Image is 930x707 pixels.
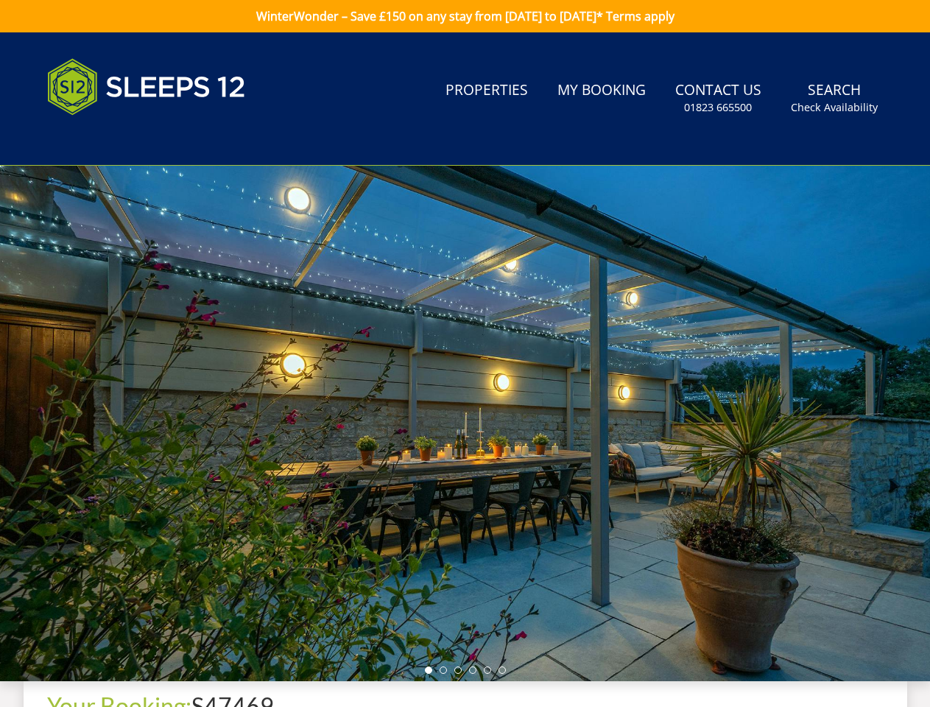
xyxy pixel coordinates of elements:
[785,74,884,122] a: SearchCheck Availability
[440,74,534,108] a: Properties
[40,133,194,145] iframe: Customer reviews powered by Trustpilot
[552,74,652,108] a: My Booking
[791,100,878,115] small: Check Availability
[684,100,752,115] small: 01823 665500
[669,74,767,122] a: Contact Us01823 665500
[47,50,246,124] img: Sleeps 12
